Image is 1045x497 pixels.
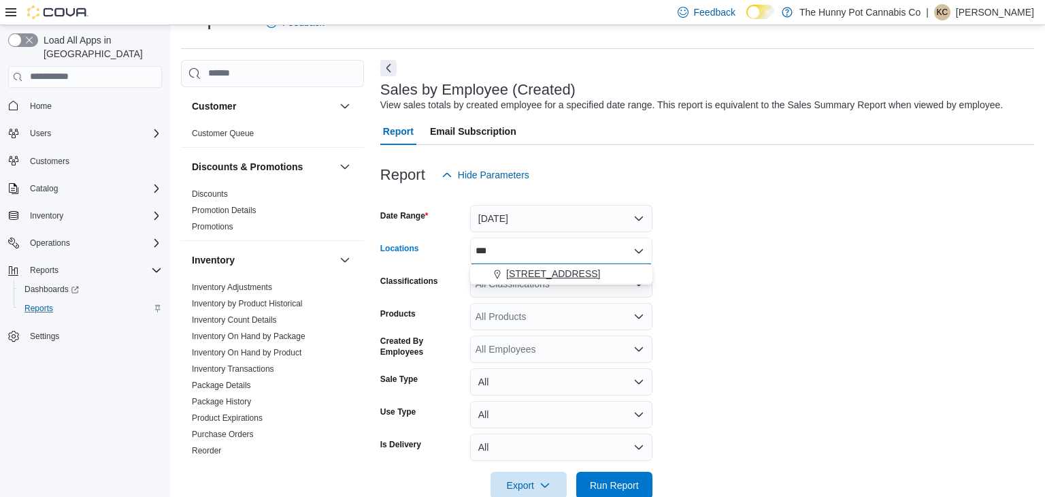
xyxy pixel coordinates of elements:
[3,206,167,225] button: Inventory
[436,161,535,189] button: Hide Parameters
[380,98,1003,112] div: View sales totals by created employee for a specified date range. This report is equivalent to th...
[30,101,52,112] span: Home
[3,96,167,116] button: Home
[3,151,167,171] button: Customers
[24,208,69,224] button: Inventory
[24,303,53,314] span: Reports
[14,280,167,299] a: Dashboards
[937,4,948,20] span: KC
[470,205,652,232] button: [DATE]
[30,183,58,194] span: Catalog
[3,261,167,280] button: Reports
[470,434,652,461] button: All
[926,4,929,20] p: |
[192,347,301,358] span: Inventory On Hand by Product
[3,179,167,198] button: Catalog
[458,168,529,182] span: Hide Parameters
[192,299,303,308] a: Inventory by Product Historical
[192,189,228,199] span: Discounts
[24,180,63,197] button: Catalog
[38,33,162,61] span: Load All Apps in [GEOGRAPHIC_DATA]
[181,125,364,147] div: Customer
[3,326,167,346] button: Settings
[380,167,425,183] h3: Report
[590,479,639,492] span: Run Report
[380,276,438,287] label: Classifications
[633,344,644,355] button: Open list of options
[181,279,364,481] div: Inventory
[24,327,162,344] span: Settings
[19,300,162,317] span: Reports
[192,129,254,138] a: Customer Queue
[470,401,652,428] button: All
[383,118,414,145] span: Report
[380,210,429,221] label: Date Range
[380,439,421,450] label: Is Delivery
[192,282,272,293] span: Inventory Adjustments
[192,160,334,174] button: Discounts & Promotions
[192,446,221,455] a: Reorder
[799,4,920,20] p: The Hunny Pot Cannabis Co
[24,125,56,142] button: Users
[192,189,228,199] a: Discounts
[24,153,75,170] a: Customers
[192,99,334,113] button: Customer
[192,413,263,423] span: Product Expirations
[470,264,652,284] button: [STREET_ADDRESS]
[192,364,274,374] a: Inventory Transactions
[380,82,576,98] h3: Sales by Employee (Created)
[30,156,69,167] span: Customers
[181,186,364,240] div: Discounts & Promotions
[380,336,465,357] label: Created By Employees
[24,262,162,278] span: Reports
[934,4,950,20] div: Kyle Chamaillard
[24,262,64,278] button: Reports
[3,234,167,253] button: Operations
[192,348,301,357] a: Inventory On Hand by Product
[192,128,254,139] span: Customer Queue
[746,5,775,19] input: Dark Mode
[30,128,51,139] span: Users
[192,298,303,309] span: Inventory by Product Historical
[14,299,167,318] button: Reports
[27,5,88,19] img: Cova
[192,364,274,374] span: Inventory Transactions
[192,99,236,113] h3: Customer
[380,406,416,417] label: Use Type
[506,267,600,280] span: [STREET_ADDRESS]
[192,413,263,423] a: Product Expirations
[192,222,233,231] a: Promotions
[192,205,256,216] span: Promotion Details
[24,153,162,170] span: Customers
[30,331,59,342] span: Settings
[337,159,353,175] button: Discounts & Promotions
[694,5,735,19] span: Feedback
[337,98,353,114] button: Customer
[24,180,162,197] span: Catalog
[380,60,397,76] button: Next
[3,124,167,143] button: Users
[380,308,416,319] label: Products
[192,430,254,439] a: Purchase Orders
[192,206,256,215] a: Promotion Details
[192,160,303,174] h3: Discounts & Promotions
[633,246,644,257] button: Close list of options
[19,281,162,298] span: Dashboards
[192,315,277,325] span: Inventory Count Details
[192,445,221,456] span: Reorder
[192,253,334,267] button: Inventory
[633,311,644,322] button: Open list of options
[24,125,162,142] span: Users
[19,300,59,317] a: Reports
[470,368,652,396] button: All
[24,97,162,114] span: Home
[380,243,419,254] label: Locations
[192,315,277,325] a: Inventory Count Details
[8,91,162,382] nav: Complex example
[30,210,63,221] span: Inventory
[192,332,305,341] a: Inventory On Hand by Package
[24,328,65,344] a: Settings
[746,19,747,20] span: Dark Mode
